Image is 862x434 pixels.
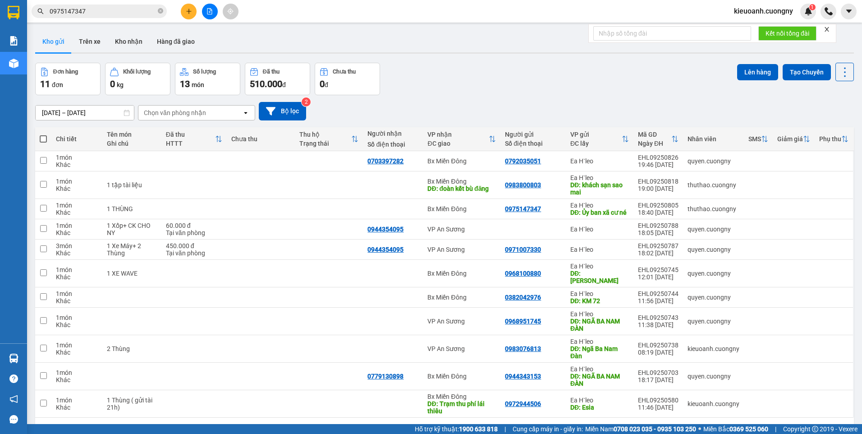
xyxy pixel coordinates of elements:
[638,178,679,185] div: EHL09250818
[302,97,311,106] sup: 2
[773,127,815,151] th: Toggle SortBy
[638,249,679,257] div: 18:02 [DATE]
[206,8,213,14] span: file-add
[593,26,751,41] input: Nhập số tổng đài
[570,318,629,332] div: DĐ: NGÃ BA NAM ĐÀN
[166,222,222,229] div: 60.000 đ
[231,135,290,143] div: Chưa thu
[703,424,768,434] span: Miền Bắc
[427,294,496,301] div: Bx Miền Đông
[459,425,498,433] strong: 1900 633 818
[633,127,683,151] th: Toggle SortBy
[242,109,249,116] svg: open
[638,161,679,168] div: 19:46 [DATE]
[166,140,215,147] div: HTTT
[161,127,227,151] th: Toggle SortBy
[56,242,98,249] div: 3 món
[56,161,98,168] div: Khác
[56,273,98,281] div: Khác
[166,229,222,236] div: Tại văn phòng
[638,397,679,404] div: EHL09250580
[585,424,696,434] span: Miền Nam
[729,425,768,433] strong: 0369 525 060
[427,140,489,147] div: ĐC giao
[570,270,629,284] div: DĐ: GÓC XUÂN
[423,127,500,151] th: Toggle SortBy
[56,369,98,376] div: 1 món
[570,209,629,216] div: DĐ: Ủy ban xã cư né
[845,7,853,15] span: caret-down
[570,297,629,305] div: DĐ: KM 72
[8,6,19,19] img: logo-vxr
[809,4,816,10] sup: 1
[638,266,679,273] div: EHL09250745
[570,202,629,209] div: Ea H`leo
[107,242,157,257] div: 1 Xe Máy+ 2 Thùng
[570,181,629,196] div: DĐ: khách sạn sao mai
[56,178,98,185] div: 1 món
[638,342,679,349] div: EHL09250738
[504,424,506,434] span: |
[56,314,98,321] div: 1 món
[688,294,739,301] div: quyen.cuongny
[56,349,98,356] div: Khác
[777,135,803,143] div: Giảm giá
[295,127,363,151] th: Toggle SortBy
[566,127,633,151] th: Toggle SortBy
[166,131,215,138] div: Đã thu
[250,78,282,89] span: 510.000
[505,140,561,147] div: Số điện thoại
[570,131,622,138] div: VP gửi
[570,290,629,297] div: Ea H`leo
[748,135,761,143] div: SMS
[638,131,671,138] div: Mã GD
[570,310,629,318] div: Ea H`leo
[56,209,98,216] div: Khác
[758,26,816,41] button: Kết nối tổng đài
[811,4,814,10] span: 1
[505,246,541,253] div: 0971007330
[367,226,403,233] div: 0944354095
[9,354,18,363] img: warehouse-icon
[570,338,629,345] div: Ea H`leo
[638,314,679,321] div: EHL09250743
[9,415,18,424] span: message
[638,185,679,192] div: 19:00 [DATE]
[744,127,773,151] th: Toggle SortBy
[37,8,44,14] span: search
[263,69,280,75] div: Đã thu
[320,78,325,89] span: 0
[299,140,351,147] div: Trạng thái
[727,5,800,17] span: kieuoanh.cuongny
[688,157,739,165] div: quyen.cuongny
[166,242,222,249] div: 450.000 đ
[427,318,496,325] div: VP An Sương
[367,373,403,380] div: 0779130898
[186,8,192,14] span: plus
[105,63,170,95] button: Khối lượng0kg
[35,31,72,52] button: Kho gửi
[107,181,157,189] div: 1 tập tài liệu
[570,404,629,411] div: DĐ: Esia
[841,4,857,19] button: caret-down
[570,263,629,270] div: Ea H`leo
[192,81,204,88] span: món
[427,373,496,380] div: Bx Miền Đông
[505,345,541,352] div: 0983076813
[505,205,541,212] div: 0975147347
[638,209,679,216] div: 18:40 [DATE]
[117,81,124,88] span: kg
[688,373,739,380] div: quyen.cuongny
[804,7,812,15] img: icon-new-feature
[819,135,841,143] div: Phụ thu
[107,397,157,411] div: 1 Thùng ( gửi tài 21h)
[688,135,739,143] div: Nhân viên
[638,202,679,209] div: EHL09250805
[570,365,629,373] div: Ea H`leo
[638,273,679,281] div: 12:01 [DATE]
[783,64,831,80] button: Tạo Chuyến
[123,69,151,75] div: Khối lượng
[50,6,156,16] input: Tìm tên, số ĐT hoặc mã đơn
[175,63,240,95] button: Số lượng13món
[56,290,98,297] div: 1 món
